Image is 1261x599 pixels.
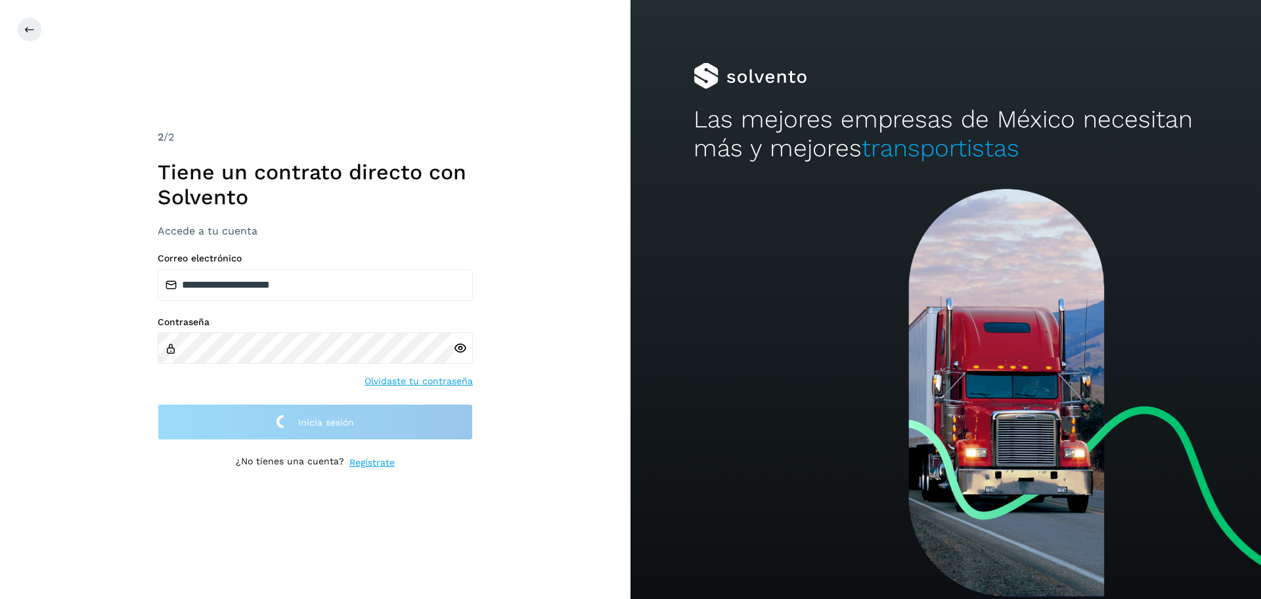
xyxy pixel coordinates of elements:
h3: Accede a tu cuenta [158,225,473,237]
button: Inicia sesión [158,404,473,440]
span: transportistas [862,134,1019,162]
h1: Tiene un contrato directo con Solvento [158,160,473,210]
p: ¿No tienes una cuenta? [236,456,344,470]
a: Regístrate [349,456,395,470]
a: Olvidaste tu contraseña [365,374,473,388]
h2: Las mejores empresas de México necesitan más y mejores [694,105,1198,164]
label: Contraseña [158,317,473,328]
div: /2 [158,129,473,145]
span: Inicia sesión [298,418,354,427]
span: 2 [158,131,164,143]
label: Correo electrónico [158,253,473,264]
